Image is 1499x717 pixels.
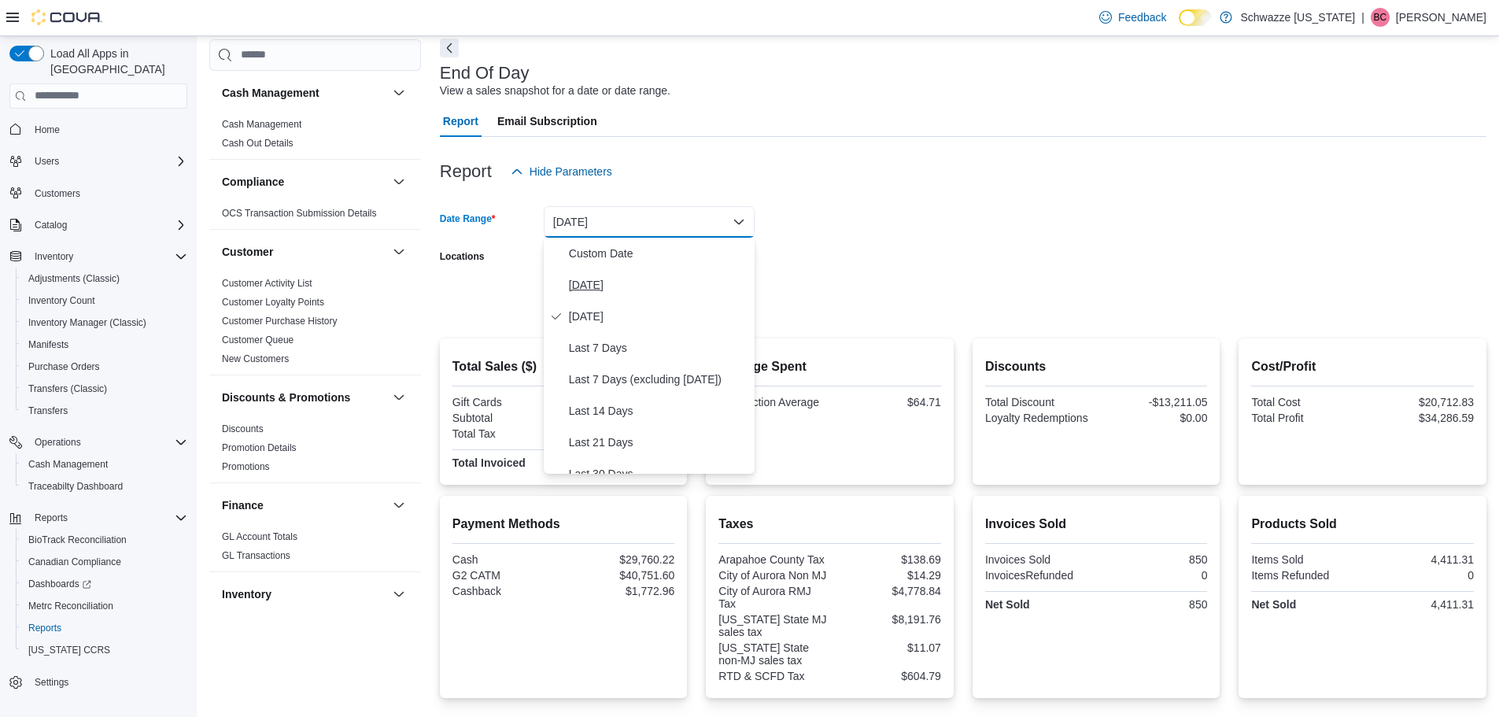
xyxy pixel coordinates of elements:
a: OCS Transaction Submission Details [222,208,377,219]
div: $20,712.83 [1366,396,1474,408]
span: Washington CCRS [22,641,187,660]
div: Finance [209,527,421,571]
span: Last 30 Days [569,464,748,483]
span: [US_STATE] CCRS [28,644,110,656]
span: Transfers (Classic) [22,379,187,398]
h2: Invoices Sold [985,515,1208,534]
button: Hide Parameters [504,156,618,187]
button: Canadian Compliance [16,551,194,573]
span: Inventory Manager (Classic) [22,313,187,332]
span: New Customers [222,353,289,365]
button: Home [3,118,194,141]
button: Settings [3,671,194,693]
div: 0 [1099,569,1207,582]
p: Schwazze [US_STATE] [1240,8,1355,27]
span: Customers [28,183,187,203]
h2: Average Spent [718,357,941,376]
h2: Taxes [718,515,941,534]
span: Transfers (Classic) [28,383,107,395]
a: [US_STATE] CCRS [22,641,116,660]
a: Customer Purchase History [222,316,338,327]
span: Inventory Count [28,294,95,307]
button: Inventory [222,586,386,602]
div: [US_STATE] State MJ sales tax [718,613,826,638]
a: Cash Management [22,455,114,474]
h3: Customer [222,244,273,260]
span: Customer Activity List [222,277,312,290]
button: Operations [3,431,194,453]
a: GL Transactions [222,550,290,561]
button: Customer [390,242,408,261]
span: Metrc Reconciliation [22,597,187,615]
span: Cash Out Details [222,137,294,150]
div: $11.07 [833,641,941,654]
div: $40,751.60 [567,569,674,582]
span: Metrc Reconciliation [28,600,113,612]
button: Traceabilty Dashboard [16,475,194,497]
span: Canadian Compliance [28,556,121,568]
button: Inventory [390,585,408,604]
button: [US_STATE] CCRS [16,639,194,661]
span: Last 14 Days [569,401,748,420]
p: [PERSON_NAME] [1396,8,1486,27]
span: Inventory [28,247,187,266]
span: Customers [35,187,80,200]
h3: Finance [222,497,264,513]
h2: Total Sales ($) [452,357,675,376]
span: Adjustments (Classic) [28,272,120,285]
span: Custom Date [569,244,748,263]
div: Cash Management [209,115,421,159]
button: Compliance [222,174,386,190]
label: Locations [440,250,485,263]
strong: Total Invoiced [452,456,526,469]
span: Canadian Compliance [22,553,187,571]
h3: Cash Management [222,85,319,101]
a: Customer Queue [222,334,294,346]
p: | [1361,8,1364,27]
button: Discounts & Promotions [390,388,408,407]
button: Catalog [28,216,73,235]
span: Inventory Manager (Classic) [28,316,146,329]
a: Promotion Details [222,442,297,453]
a: Adjustments (Classic) [22,269,126,288]
span: OCS Transaction Submission Details [222,207,377,220]
h3: Compliance [222,174,284,190]
a: Customer Activity List [222,278,312,289]
button: Catalog [3,214,194,236]
span: Promotion Details [222,442,297,454]
span: Last 7 Days [569,338,748,357]
img: Cova [31,9,102,25]
button: Users [3,150,194,172]
span: Traceabilty Dashboard [22,477,187,496]
div: 850 [1099,553,1207,566]
a: Inventory Count [22,291,102,310]
div: Items Refunded [1251,569,1359,582]
a: Transfers [22,401,74,420]
div: [US_STATE] State non-MJ sales tax [718,641,826,667]
a: Metrc Reconciliation [22,597,120,615]
button: Next [440,39,459,57]
span: Reports [28,508,187,527]
div: 4,411.31 [1366,553,1474,566]
span: Purchase Orders [28,360,100,373]
button: Customer [222,244,386,260]
div: Select listbox [544,238,755,474]
div: Total Discount [985,396,1093,408]
span: Transfers [28,405,68,417]
button: Customers [3,182,194,205]
div: Arapahoe County Tax [718,553,826,566]
span: Reports [28,622,61,634]
div: $8,191.76 [833,613,941,626]
a: Inventory Manager (Classic) [22,313,153,332]
span: Purchase Orders [22,357,187,376]
div: Loyalty Redemptions [985,412,1093,424]
h3: Inventory [222,586,271,602]
span: Feedback [1118,9,1166,25]
span: BC [1374,8,1387,27]
span: Operations [35,436,81,449]
button: Cash Management [222,85,386,101]
button: Manifests [16,334,194,356]
button: BioTrack Reconciliation [16,529,194,551]
div: Transaction Average [718,396,826,408]
div: Discounts & Promotions [209,419,421,482]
